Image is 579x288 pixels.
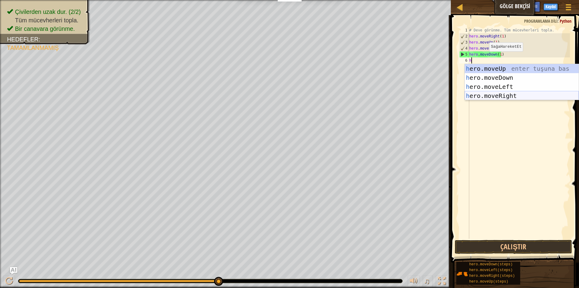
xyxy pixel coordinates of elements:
span: Çivilerden uzak dur. (2/2) [15,8,81,15]
span: : [39,36,40,43]
span: Hedefler [7,36,39,43]
li: Çivilerden uzak dur. [7,8,84,16]
li: Tüm mücevherleri topla. [7,16,84,24]
span: hero.moveRight(steps) [469,274,515,278]
button: ♫ [423,276,433,288]
span: hero.moveLeft(steps) [469,268,513,272]
button: Çalıştır [455,240,572,254]
button: Oyun Menüsünü Göster [561,1,576,15]
span: Python [560,18,571,24]
span: Programlama dili [524,18,558,24]
span: ♫ [424,277,430,286]
div: 3 [460,39,469,45]
span: hero.moveDown(steps) [469,262,513,267]
code: SağaHareketEt [491,44,521,49]
button: Kaydol [543,3,558,11]
span: Tamamlanmamış [7,44,59,51]
div: 5 [460,51,469,57]
div: 6 [459,57,469,63]
span: : [558,18,560,24]
div: 4 [460,45,469,51]
button: Sesi ayarla [408,276,420,288]
div: 7 [459,63,469,70]
button: Tam ekran değiştir [436,276,448,288]
span: Bir canavara görünme. [15,25,75,32]
button: Ctrl + P: Play [3,276,15,288]
li: Bir canavara görünme. [7,24,84,33]
button: Ask AI [503,1,520,12]
span: Ask AI [506,3,517,9]
span: hero.moveUp(steps) [469,280,508,284]
span: Tüm mücevherleri topla. [15,17,78,24]
img: portrait.png [456,268,468,280]
button: Ask AI [10,267,17,274]
span: İpuçları [523,3,537,9]
div: 1 [459,27,469,33]
div: 2 [460,33,469,39]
